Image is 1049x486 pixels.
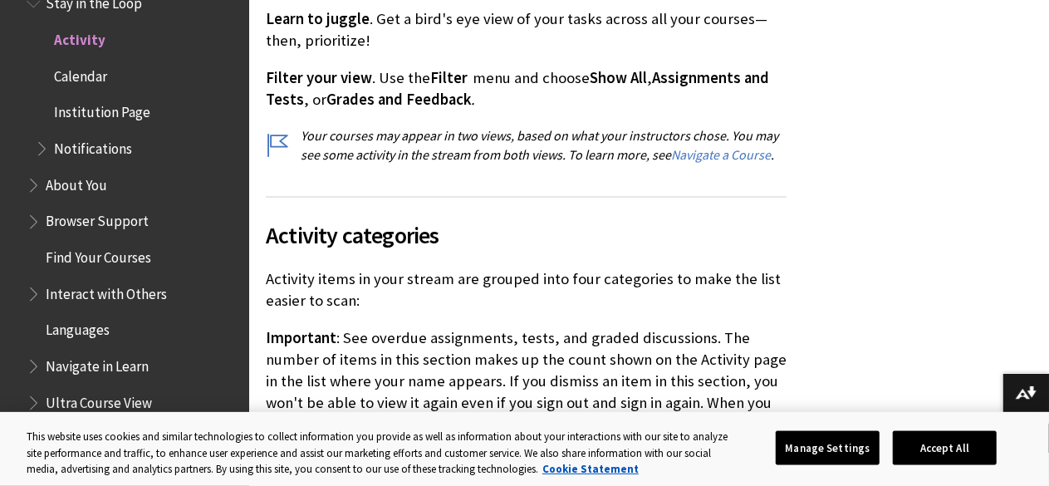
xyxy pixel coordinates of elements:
[54,135,132,157] span: Notifications
[266,8,787,52] p: . Get a bird's eye view of your tasks across all your courses—then, prioritize!
[266,68,372,87] span: Filter your view
[776,430,880,465] button: Manage Settings
[266,327,787,458] p: : See overdue assignments, tests, and graded discussions. The number of items in this section mak...
[266,328,336,347] span: Important
[326,90,471,109] span: Grades and Feedback
[54,62,107,85] span: Calendar
[266,67,787,110] p: . Use the menu and choose , , or
[46,317,110,339] span: Languages
[54,26,105,48] span: Activity
[471,90,475,109] span: .
[671,146,771,164] a: Navigate a Course
[542,462,639,476] a: More information about your privacy, opens in a new tab
[46,389,152,411] span: Ultra Course View
[46,208,149,230] span: Browser Support
[266,218,787,253] span: Activity categories
[46,280,167,302] span: Interact with Others
[590,68,647,87] span: Show All
[430,68,468,87] span: Filter
[46,352,149,375] span: Navigate in Learn
[893,430,997,465] button: Accept All
[54,99,150,121] span: Institution Page
[27,429,734,478] div: This website uses cookies and similar technologies to collect information you provide as well as ...
[266,9,370,28] span: Learn to juggle
[266,268,787,312] p: Activity items in your stream are grouped into four categories to make the list easier to scan:
[46,243,151,266] span: Find Your Courses
[46,171,107,194] span: About You
[266,126,787,164] p: Your courses may appear in two views, based on what your instructors chose. You may see some acti...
